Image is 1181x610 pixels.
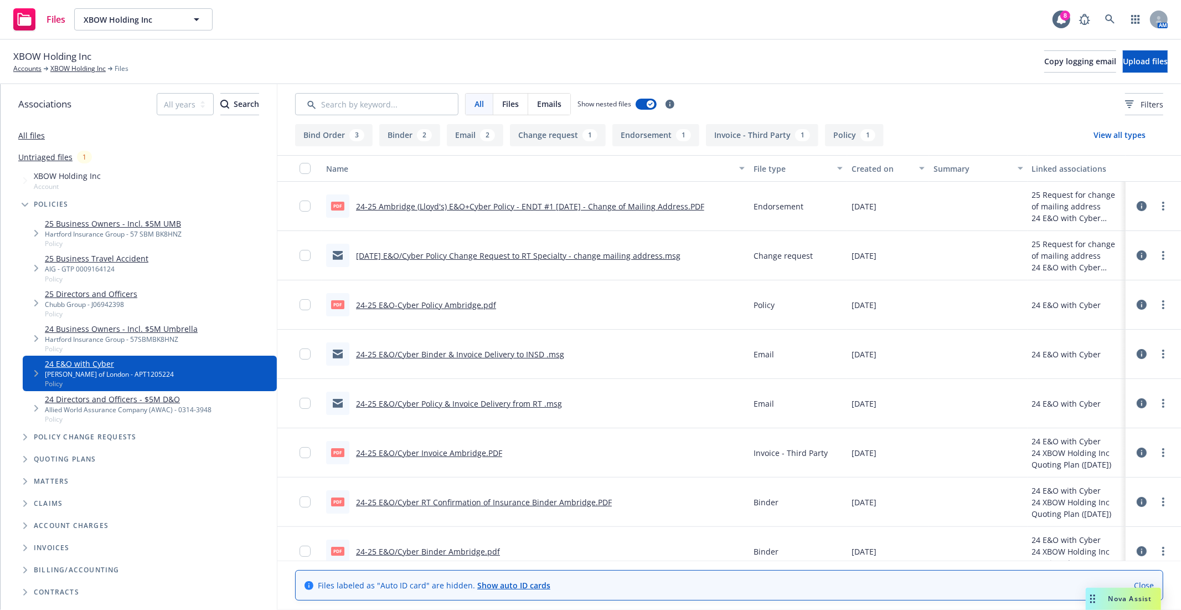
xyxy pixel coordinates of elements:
[45,253,148,264] a: 25 Business Travel Accident
[45,414,212,424] span: Policy
[1076,124,1163,146] button: View all types
[45,229,182,239] div: Hartford Insurance Group - 57 SBM BK8HNZ
[852,250,876,262] span: [DATE]
[706,124,818,146] button: Invoice - Third Party
[1099,8,1121,30] a: Search
[852,201,876,212] span: [DATE]
[1032,447,1121,470] div: 24 XBOW Holding Inc Quoting Plan ([DATE])
[45,309,137,319] span: Policy
[477,580,550,591] a: Show auto ID cards
[220,93,259,115] button: SearchSearch
[1032,546,1121,569] div: 24 XBOW Holding Inc Quoting Plan ([DATE])
[1086,588,1161,610] button: Nova Assist
[34,500,63,507] span: Claims
[331,498,344,506] span: PDF
[356,448,502,458] a: 24-25 E&O/Cyber Invoice Ambridge.PDF
[45,405,212,414] div: Allied World Assurance Company (AWAC) - 0314-3948
[754,546,778,557] span: Binder
[45,379,174,388] span: Policy
[852,398,876,409] span: [DATE]
[852,447,876,459] span: [DATE]
[754,496,778,508] span: Binder
[45,393,212,405] a: 24 Directors and Officers - $5M D&O
[1157,347,1170,361] a: more
[754,201,803,212] span: Endorsement
[45,335,198,344] div: Hartford Insurance Group - 57SBMBK8HNZ
[45,358,174,370] a: 24 E&O with Cyber
[447,124,503,146] button: Email
[322,155,749,182] button: Name
[1157,199,1170,213] a: more
[356,546,500,557] a: 24-25 E&O/Cyber Binder Ambridge.pdf
[34,201,69,208] span: Policies
[852,299,876,311] span: [DATE]
[356,300,496,310] a: 24-25 E&O-Cyber Policy Ambridge.pdf
[852,163,912,175] div: Created on
[34,456,96,463] span: Quoting plans
[220,100,229,109] svg: Search
[34,545,70,551] span: Invoices
[847,155,929,182] button: Created on
[754,348,774,360] span: Email
[379,124,440,146] button: Binder
[1157,446,1170,459] a: more
[754,250,813,262] span: Change request
[1032,496,1121,520] div: 24 XBOW Holding Inc Quoting Plan ([DATE])
[45,218,182,229] a: 25 Business Owners - Incl. $5M UMB
[300,496,311,508] input: Toggle Row Selected
[825,124,884,146] button: Policy
[1125,93,1163,115] button: Filters
[577,99,631,109] span: Show nested files
[45,300,137,309] div: Chubb Group - J06942398
[331,300,344,309] span: pdf
[18,130,45,141] a: All files
[34,567,120,573] span: Billing/Accounting
[1,168,277,559] div: Tree Example
[852,348,876,360] span: [DATE]
[300,398,311,409] input: Toggle Row Selected
[77,151,92,163] div: 1
[582,129,597,141] div: 1
[754,398,774,409] span: Email
[331,448,344,457] span: PDF
[318,580,550,591] span: Files labeled as "Auto ID card" are hidden.
[220,94,259,115] div: Search
[1032,163,1121,175] div: Linked associations
[1032,348,1101,360] div: 24 E&O with Cyber
[1108,594,1152,603] span: Nova Assist
[510,124,606,146] button: Change request
[754,299,775,311] span: Policy
[295,124,373,146] button: Bind Order
[300,163,311,174] input: Select all
[300,299,311,310] input: Toggle Row Selected
[300,348,311,360] input: Toggle Row Selected
[852,496,876,508] span: [DATE]
[326,163,733,175] div: Name
[1074,8,1096,30] a: Report a Bug
[13,64,42,74] a: Accounts
[1123,56,1168,66] span: Upload files
[929,155,1027,182] button: Summary
[300,447,311,458] input: Toggle Row Selected
[47,15,65,24] span: Files
[754,163,831,175] div: File type
[115,64,128,74] span: Files
[1032,485,1121,496] div: 24 E&O with Cyber
[34,522,109,529] span: Account charges
[502,98,519,110] span: Files
[18,151,73,163] a: Untriaged files
[1157,495,1170,509] a: more
[45,344,198,353] span: Policy
[480,129,495,141] div: 2
[34,182,101,191] span: Account
[1032,189,1121,212] div: 25 Request for change of mailing address
[1125,8,1147,30] a: Switch app
[676,129,691,141] div: 1
[356,497,612,508] a: 24-25 E&O/Cyber RT Confirmation of Insurance Binder Ambridge.PDF
[45,264,148,274] div: AIG - GTP 0009164124
[84,14,179,25] span: XBOW Holding Inc
[1157,298,1170,311] a: more
[612,124,699,146] button: Endorsement
[852,546,876,557] span: [DATE]
[1032,299,1101,311] div: 24 E&O with Cyber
